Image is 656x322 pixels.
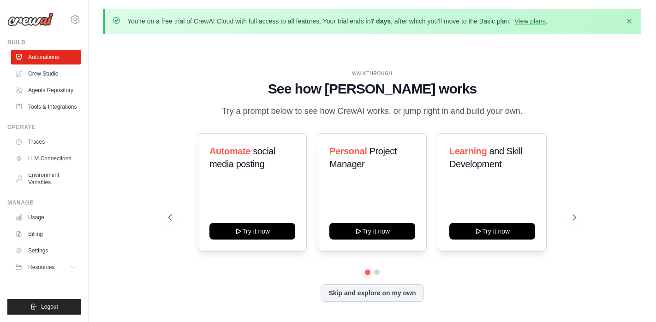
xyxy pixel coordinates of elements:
a: Crew Studio [11,66,81,81]
div: Manage [7,199,81,206]
span: Learning [449,146,487,156]
div: Build [7,39,81,46]
span: Automate [209,146,250,156]
strong: 7 days [370,18,391,25]
a: Automations [11,50,81,64]
button: Resources [11,260,81,275]
a: Agents Repository [11,83,81,98]
span: Logout [41,303,58,310]
span: social media posting [209,146,275,169]
span: Project Manager [329,146,397,169]
p: Try a prompt below to see how CrewAI works, or jump right in and build your own. [217,105,527,118]
button: Try it now [209,223,295,240]
button: Try it now [329,223,415,240]
a: Traces [11,135,81,149]
span: and Skill Development [449,146,522,169]
a: Tools & Integrations [11,100,81,114]
h1: See how [PERSON_NAME] works [168,81,577,97]
button: Logout [7,299,81,315]
a: Usage [11,210,81,225]
button: Skip and explore on my own [321,284,423,302]
span: Personal [329,146,367,156]
div: WALKTHROUGH [168,70,577,77]
a: Environment Variables [11,168,81,190]
img: Logo [7,12,54,26]
a: LLM Connections [11,151,81,166]
a: Settings [11,243,81,258]
a: Billing [11,227,81,241]
button: Try it now [449,223,535,240]
p: You're on a free trial of CrewAI Cloud with full access to all features. Your trial ends in , aft... [127,17,548,26]
span: Resources [28,263,54,271]
div: Operate [7,123,81,131]
a: View plans [514,18,545,25]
